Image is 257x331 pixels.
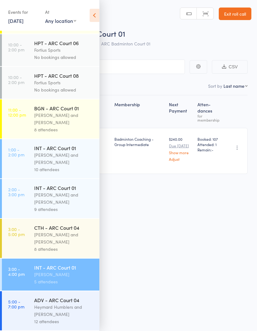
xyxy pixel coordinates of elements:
[34,86,94,93] div: No bookings allowed
[34,278,94,285] div: 5 attendees
[2,259,99,291] a: 3:00 -4:00 pmINT - ARC Court 01[PERSON_NAME]5 attendees
[197,114,222,122] div: for membership
[8,42,24,52] time: 10:00 - 2:00 pm
[8,75,24,85] time: 10:00 - 2:00 pm
[34,318,94,325] div: 12 attendees
[34,144,94,151] div: INT - ARC Court 01
[8,187,24,197] time: 2:00 - 3:00 pm
[2,67,99,99] a: 10:00 -2:00 pmHPT - ARC Court 08Fortius SportsNo bookings allowed
[195,98,225,125] div: Atten­dances
[8,17,24,24] a: [DATE]
[169,136,192,161] div: $240.00
[34,166,94,173] div: 10 attendees
[34,54,94,61] div: No bookings allowed
[2,34,99,66] a: 10:00 -2:00 pmHPT - ARC Court 06Fortius SportsNo bookings allowed
[212,60,248,74] button: CSV
[8,147,24,157] time: 1:00 - 2:00 pm
[34,184,94,191] div: INT - ARC Court 01
[34,105,94,112] div: BGN - ARC Court 01
[2,99,99,139] a: 11:00 -12:00 pmBGN - ARC Court 01[PERSON_NAME] and [PERSON_NAME]8 attendees
[2,291,99,330] a: 5:00 -7:00 pmADV - ARC Court 04Heymard Humblers and [PERSON_NAME]12 attendees
[34,191,94,206] div: [PERSON_NAME] and [PERSON_NAME]
[2,219,99,258] a: 3:00 -5:00 pmCTH - ARC Court 04[PERSON_NAME] and [PERSON_NAME]8 attendees
[34,231,94,245] div: [PERSON_NAME] and [PERSON_NAME]
[2,179,99,218] a: 2:00 -3:00 pmINT - ARC Court 01[PERSON_NAME] and [PERSON_NAME]9 attendees
[34,297,94,303] div: ADV - ARC Court 04
[34,112,94,126] div: [PERSON_NAME] and [PERSON_NAME]
[34,39,94,46] div: HPT - ARC Court 06
[45,17,76,24] div: Any location
[34,271,94,278] div: [PERSON_NAME]
[34,126,94,133] div: 8 attendees
[8,7,39,17] div: Events for
[8,227,25,237] time: 3:00 - 5:00 pm
[34,151,94,166] div: [PERSON_NAME] and [PERSON_NAME]
[34,224,94,231] div: CTH - ARC Court 04
[101,40,150,47] span: ARC Badminton Court 01
[8,299,24,309] time: 5:00 - 7:00 pm
[169,157,192,161] a: Adjust
[169,150,192,155] a: Show more
[208,83,222,89] label: Sort by
[219,8,251,20] a: Exit roll call
[112,98,167,125] div: Membership
[45,7,76,17] div: At
[114,136,164,147] div: Badminton Coaching - Group Intermediate
[197,142,222,147] span: Attended: 1
[34,264,94,271] div: INT - ARC Court 01
[197,147,222,152] span: Remain:
[34,303,94,318] div: Heymard Humblers and [PERSON_NAME]
[34,245,94,253] div: 8 attendees
[34,79,94,86] div: Fortius Sports
[34,46,94,54] div: Fortius Sports
[166,98,195,125] div: Next Payment
[8,266,25,276] time: 3:00 - 4:00 pm
[34,72,94,79] div: HPT - ARC Court 08
[223,83,244,89] div: Last name
[169,144,192,148] small: Due [DATE]
[8,107,26,117] time: 11:00 - 12:00 pm
[34,206,94,213] div: 9 attendees
[2,139,99,178] a: 1:00 -2:00 pmINT - ARC Court 01[PERSON_NAME] and [PERSON_NAME]10 attendees
[197,136,222,142] span: Booked: 107
[212,147,213,152] span: -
